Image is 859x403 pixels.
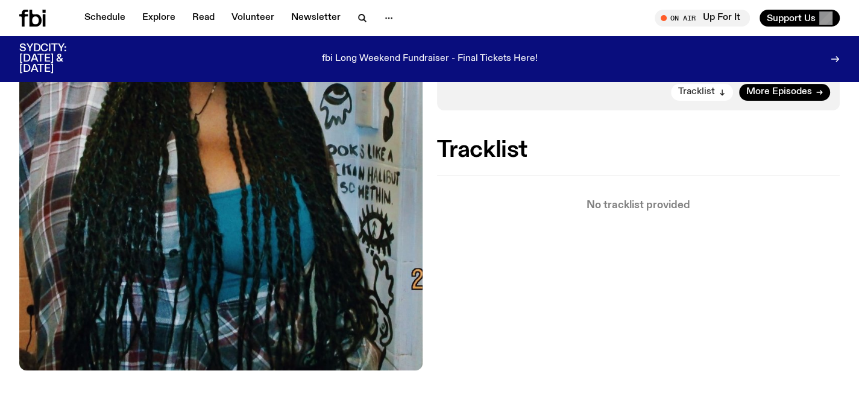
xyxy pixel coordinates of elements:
[760,10,840,27] button: Support Us
[767,13,816,24] span: Support Us
[224,10,282,27] a: Volunteer
[437,200,840,211] p: No tracklist provided
[185,10,222,27] a: Read
[19,43,96,74] h3: SYDCITY: [DATE] & [DATE]
[746,87,812,97] span: More Episodes
[135,10,183,27] a: Explore
[655,10,750,27] button: On AirUp For It
[739,84,830,101] a: More Episodes
[322,54,538,65] p: fbi Long Weekend Fundraiser - Final Tickets Here!
[678,87,715,97] span: Tracklist
[437,139,840,161] h2: Tracklist
[284,10,348,27] a: Newsletter
[77,10,133,27] a: Schedule
[671,84,733,101] button: Tracklist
